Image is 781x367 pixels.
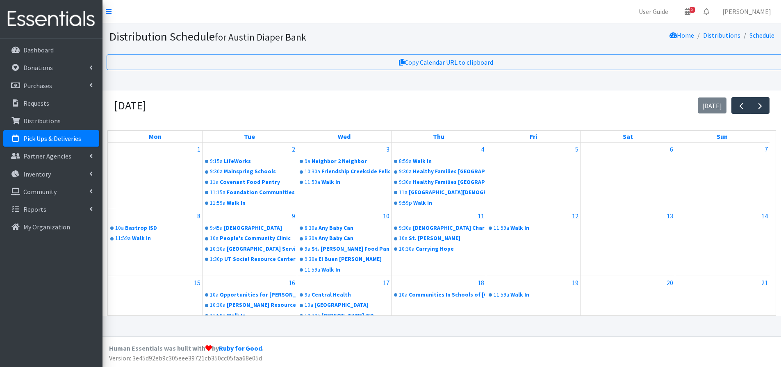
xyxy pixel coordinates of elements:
div: [PERSON_NAME] Resource Center [227,301,296,309]
div: Healthy Families [GEOGRAPHIC_DATA] [413,178,485,186]
div: 10:30a [305,312,320,320]
div: 10a [210,291,219,299]
p: Pick Ups & Deliveries [23,134,81,143]
div: Walk In [132,234,201,242]
div: 9:30a [305,255,317,263]
div: People's Community Clinic [220,234,296,242]
a: 9:30aHealthy Families [GEOGRAPHIC_DATA] [392,167,485,177]
a: September 8, 2025 [196,209,202,222]
a: Pick Ups & Deliveries [3,130,99,147]
td: September 8, 2025 [108,209,203,276]
a: 11:59aWalk In [298,177,391,187]
td: September 13, 2025 [581,209,675,276]
div: Healthy Families [GEOGRAPHIC_DATA] [413,168,485,176]
td: September 6, 2025 [581,143,675,209]
a: 10aCommunities In Schools of [GEOGRAPHIC_DATA][US_STATE] [392,290,485,300]
div: Covenant Food Pantry [220,178,296,186]
a: 11a[GEOGRAPHIC_DATA][DEMOGRAPHIC_DATA] [392,188,485,197]
td: September 16, 2025 [203,276,297,322]
a: September 5, 2025 [574,143,580,156]
a: 11:59aWalk In [109,233,201,243]
a: 5 [678,3,697,20]
a: 11:15aFoundation Communities "FC CHI" [203,188,296,197]
a: 10aSt. [PERSON_NAME] [392,233,485,243]
td: September 20, 2025 [581,276,675,322]
div: Walk In [321,178,391,186]
div: 10:30a [399,245,414,253]
td: September 11, 2025 [392,209,486,276]
a: 9aCentral Health [298,290,391,300]
a: September 15, 2025 [192,276,202,289]
div: Foundation Communities "FC CHI" [227,188,296,197]
a: 8:30aAny Baby Can [298,233,391,243]
a: [PERSON_NAME] [716,3,778,20]
td: September 10, 2025 [297,209,392,276]
div: Carrying Hope [416,245,485,253]
a: My Organization [3,219,99,235]
a: 11:59aWalk In [203,311,296,321]
div: 9:15a [210,157,223,165]
a: Wednesday [336,131,352,142]
div: Walk In [227,312,296,320]
td: September 18, 2025 [392,276,486,322]
div: 8:30a [305,234,317,242]
div: [GEOGRAPHIC_DATA] Serving Center [227,245,296,253]
div: 9:30a [210,168,223,176]
div: 11:59a [210,312,225,320]
a: Partner Agencies [3,148,99,164]
td: September 1, 2025 [108,143,203,209]
div: 10:30a [210,301,225,309]
a: 10:30aCarrying Hope [392,244,485,254]
div: 10a [399,234,408,242]
a: 10:30a[PERSON_NAME] Resource Center [203,300,296,310]
div: Walk In [413,157,485,165]
td: September 4, 2025 [392,143,486,209]
a: Home [669,31,694,39]
h2: [DATE] [114,99,146,113]
a: 11:59aWalk In [487,223,580,233]
td: September 9, 2025 [203,209,297,276]
div: 9a [305,157,310,165]
div: Communities In Schools of [GEOGRAPHIC_DATA][US_STATE] [409,291,485,299]
a: September 16, 2025 [287,276,297,289]
div: St. [PERSON_NAME] Food Pantry [312,245,391,253]
span: Version: 3e45d92eb9c305eee39721cb350cc05faa68e05d [109,354,262,362]
div: 1:30p [210,255,223,263]
div: 11:59a [494,224,509,232]
div: Walk In [321,266,391,274]
a: 8:30aAny Baby Can [298,223,391,233]
a: 9:59pWalk In [392,198,485,208]
a: 10:30aFriendship Creekside Fellowship [298,167,391,177]
h1: Distribution Schedule [109,29,495,44]
a: Requests [3,95,99,111]
div: 8:59a [399,157,412,165]
a: September 10, 2025 [381,209,391,222]
span: 5 [690,7,695,13]
div: Mainspring Schools [224,168,296,176]
a: September 14, 2025 [760,209,770,222]
div: Walk In [510,291,580,299]
td: September 17, 2025 [297,276,392,322]
a: Ruby for Good [219,344,262,352]
td: September 12, 2025 [486,209,581,276]
div: 9:30a [399,178,412,186]
img: HumanEssentials [3,5,99,33]
a: Distributions [3,113,99,129]
p: Distributions [23,117,61,125]
a: September 1, 2025 [196,143,202,156]
a: Monday [147,131,163,142]
p: Donations [23,63,53,72]
div: [DEMOGRAPHIC_DATA] Charities of [GEOGRAPHIC_DATA][US_STATE] [413,224,485,232]
a: 9:15aLifeWorks [203,156,296,166]
div: [PERSON_NAME] ISD [321,312,391,320]
td: September 3, 2025 [297,143,392,209]
a: Inventory [3,166,99,182]
div: 11:59a [305,266,320,274]
a: Reports [3,201,99,217]
div: 10a [305,301,313,309]
td: September 19, 2025 [486,276,581,322]
div: LifeWorks [224,157,296,165]
a: 10:30a[PERSON_NAME] ISD [298,311,391,321]
a: 11:59aWalk In [487,290,580,300]
div: 9:45a [210,224,223,232]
